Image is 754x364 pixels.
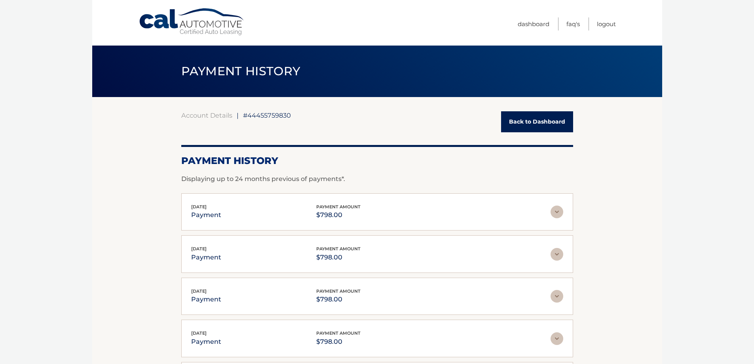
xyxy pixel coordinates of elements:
span: payment amount [316,246,361,252]
a: Account Details [181,111,232,119]
a: Back to Dashboard [501,111,573,132]
p: payment [191,336,221,347]
img: accordion-rest.svg [551,332,563,345]
p: payment [191,210,221,221]
span: [DATE] [191,204,207,210]
a: FAQ's [566,17,580,30]
a: Logout [597,17,616,30]
span: #44455759830 [243,111,291,119]
span: [DATE] [191,288,207,294]
p: payment [191,252,221,263]
img: accordion-rest.svg [551,206,563,218]
p: $798.00 [316,252,361,263]
p: Displaying up to 24 months previous of payments*. [181,174,573,184]
span: payment amount [316,288,361,294]
p: $798.00 [316,336,361,347]
span: [DATE] [191,246,207,252]
a: Cal Automotive [139,8,245,36]
span: payment amount [316,330,361,336]
a: Dashboard [518,17,549,30]
span: PAYMENT HISTORY [181,64,300,78]
img: accordion-rest.svg [551,248,563,261]
p: $798.00 [316,294,361,305]
span: payment amount [316,204,361,210]
p: payment [191,294,221,305]
img: accordion-rest.svg [551,290,563,303]
span: [DATE] [191,330,207,336]
h2: Payment History [181,155,573,167]
p: $798.00 [316,210,361,221]
span: | [237,111,239,119]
